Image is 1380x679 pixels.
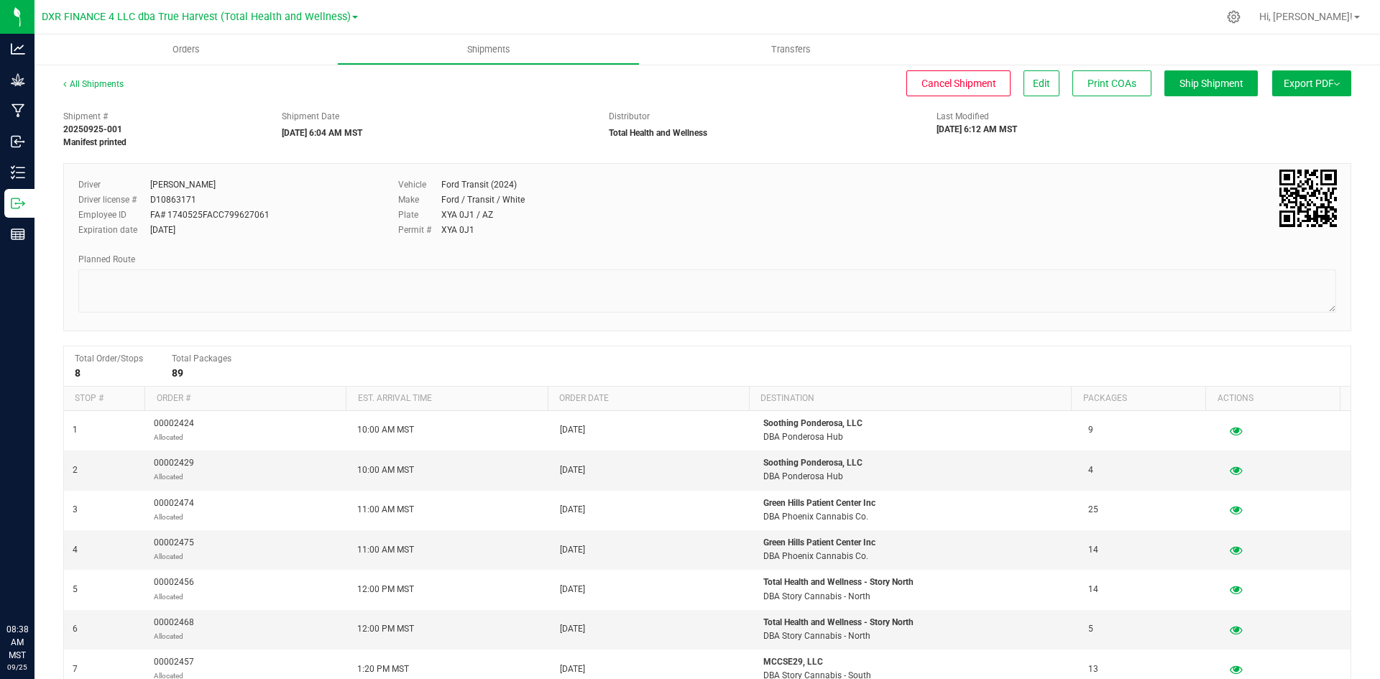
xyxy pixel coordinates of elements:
[11,227,25,241] inline-svg: Reports
[6,623,28,662] p: 08:38 AM MST
[763,550,1071,563] p: DBA Phoenix Cannabis Co.
[548,387,749,411] th: Order date
[1072,70,1151,96] button: Print COAs
[154,430,194,444] p: Allocated
[441,223,474,236] div: XYA 0J1
[609,128,707,138] strong: Total Health and Wellness
[1088,543,1098,557] span: 14
[640,34,942,65] a: Transfers
[1088,622,1093,636] span: 5
[150,178,216,191] div: [PERSON_NAME]
[34,34,337,65] a: Orders
[337,34,640,65] a: Shipments
[73,622,78,636] span: 6
[752,43,830,56] span: Transfers
[11,165,25,180] inline-svg: Inventory
[763,417,1071,430] p: Soothing Ponderosa, LLC
[1284,78,1340,89] span: Export PDF
[63,137,126,147] strong: Manifest printed
[154,629,194,643] p: Allocated
[906,70,1011,96] button: Cancel Shipment
[1071,387,1205,411] th: Packages
[398,178,441,191] label: Vehicle
[1023,70,1059,96] button: Edit
[172,354,231,364] span: Total Packages
[357,503,414,517] span: 11:00 AM MST
[763,456,1071,470] p: Soothing Ponderosa, LLC
[154,456,194,484] span: 00002429
[144,387,346,411] th: Order #
[560,622,585,636] span: [DATE]
[441,193,525,206] div: Ford / Transit / White
[154,536,194,563] span: 00002475
[1033,78,1050,89] span: Edit
[154,470,194,484] p: Allocated
[1088,423,1093,437] span: 9
[42,11,351,23] span: DXR FINANCE 4 LLC dba True Harvest (Total Health and Wellness)
[63,79,124,89] a: All Shipments
[441,178,517,191] div: Ford Transit (2024)
[154,616,194,643] span: 00002468
[763,470,1071,484] p: DBA Ponderosa Hub
[937,124,1017,134] strong: [DATE] 6:12 AM MST
[763,430,1071,444] p: DBA Ponderosa Hub
[150,223,175,236] div: [DATE]
[11,103,25,118] inline-svg: Manufacturing
[11,42,25,56] inline-svg: Analytics
[398,193,441,206] label: Make
[73,543,78,557] span: 4
[63,110,260,123] span: Shipment #
[11,196,25,211] inline-svg: Outbound
[398,208,441,221] label: Plate
[357,622,414,636] span: 12:00 PM MST
[11,134,25,149] inline-svg: Inbound
[154,576,194,603] span: 00002456
[609,110,650,123] label: Distributor
[346,387,547,411] th: Est. arrival time
[1087,78,1136,89] span: Print COAs
[63,124,122,134] strong: 20250925-001
[11,73,25,87] inline-svg: Grow
[150,193,196,206] div: D10863171
[357,543,414,557] span: 11:00 AM MST
[6,662,28,673] p: 09/25
[749,387,1071,411] th: Destination
[1088,662,1098,676] span: 13
[763,496,1071,510] p: Green Hills Patient Center Inc
[448,43,530,56] span: Shipments
[560,423,585,437] span: [DATE]
[78,178,150,191] label: Driver
[560,662,585,676] span: [DATE]
[73,463,78,477] span: 2
[763,536,1071,550] p: Green Hills Patient Center Inc
[1164,70,1258,96] button: Ship Shipment
[560,543,585,557] span: [DATE]
[357,463,414,477] span: 10:00 AM MST
[282,128,362,138] strong: [DATE] 6:04 AM MST
[357,662,409,676] span: 1:20 PM MST
[1179,78,1243,89] span: Ship Shipment
[153,43,219,56] span: Orders
[763,510,1071,524] p: DBA Phoenix Cannabis Co.
[1259,11,1353,22] span: Hi, [PERSON_NAME]!
[64,387,144,411] th: Stop #
[1088,503,1098,517] span: 25
[937,110,989,123] label: Last Modified
[1279,170,1337,227] qrcode: 20250925-001
[357,423,414,437] span: 10:00 AM MST
[921,78,996,89] span: Cancel Shipment
[75,367,80,379] strong: 8
[1088,583,1098,596] span: 14
[73,423,78,437] span: 1
[73,662,78,676] span: 7
[78,193,150,206] label: Driver license #
[1088,463,1093,477] span: 4
[73,503,78,517] span: 3
[560,583,585,596] span: [DATE]
[1225,10,1243,24] div: Manage settings
[154,496,194,524] span: 00002474
[172,367,183,379] strong: 89
[154,550,194,563] p: Allocated
[763,590,1071,604] p: DBA Story Cannabis - North
[78,254,135,264] span: Planned Route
